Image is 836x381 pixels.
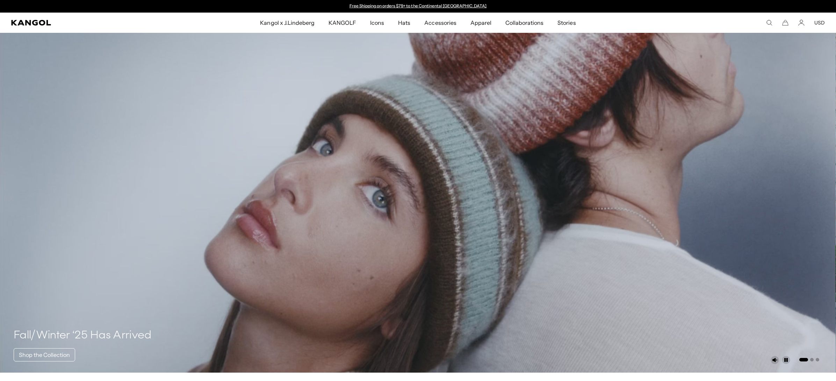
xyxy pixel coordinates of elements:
a: Accessories [417,13,463,33]
a: Stories [550,13,583,33]
a: KANGOLF [322,13,363,33]
summary: Search here [766,20,772,26]
a: Icons [363,13,391,33]
a: Collaborations [498,13,550,33]
button: Unmute [771,356,779,364]
span: KANGOLF [329,13,356,33]
button: Go to slide 1 [799,358,808,361]
span: Icons [370,13,384,33]
span: Hats [398,13,410,33]
button: Cart [782,20,788,26]
span: Apparel [470,13,491,33]
a: Account [798,20,805,26]
span: Stories [557,13,576,33]
a: Apparel [463,13,498,33]
span: Kangol x J.Lindeberg [260,13,315,33]
button: USD [814,20,825,26]
div: Announcement [346,3,490,9]
span: Accessories [424,13,456,33]
button: Go to slide 2 [810,358,814,361]
button: Pause [782,356,790,364]
div: 1 of 2 [346,3,490,9]
slideshow-component: Announcement bar [346,3,490,9]
a: Shop the Collection [14,348,75,361]
a: Free Shipping on orders $79+ to the Continental [GEOGRAPHIC_DATA] [349,3,487,8]
h4: Fall/Winter ‘25 Has Arrived [14,329,152,343]
a: Kangol x J.Lindeberg [253,13,322,33]
a: Hats [391,13,417,33]
button: Go to slide 3 [816,358,819,361]
span: Collaborations [505,13,543,33]
a: Kangol [11,20,173,25]
ul: Select a slide to show [799,357,819,362]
